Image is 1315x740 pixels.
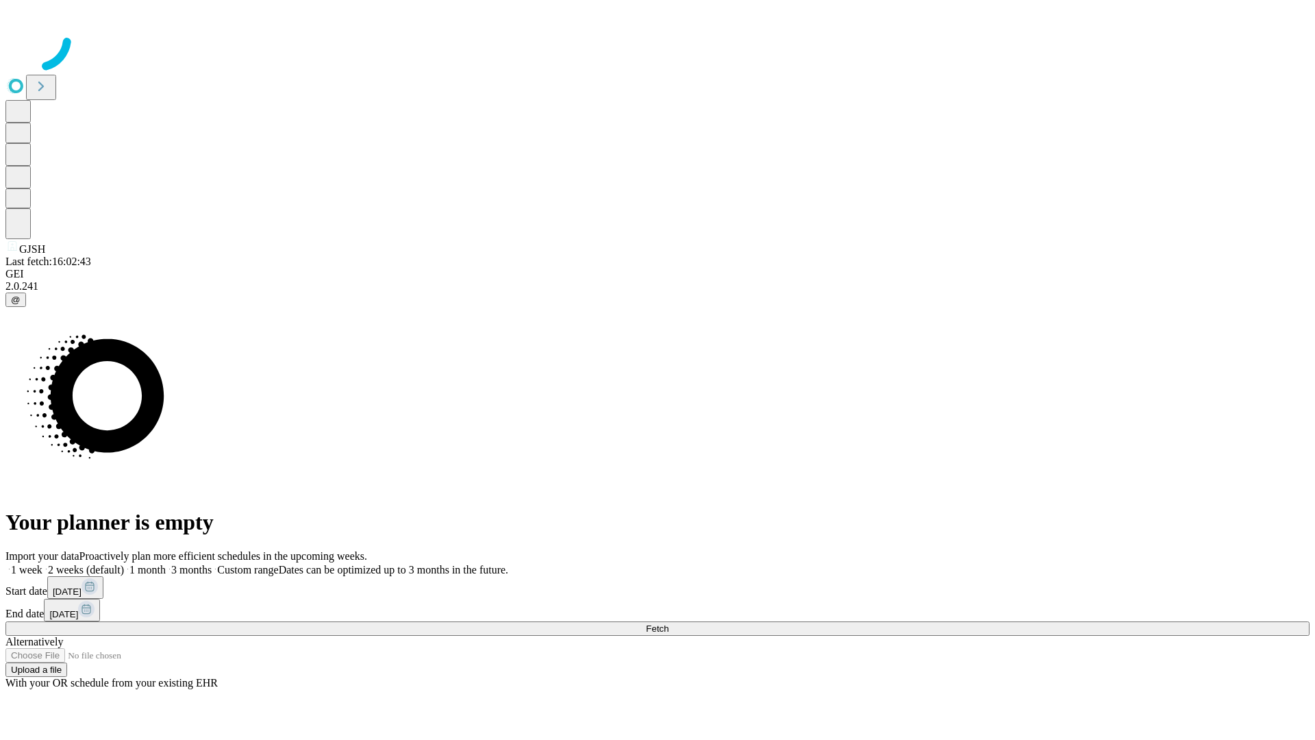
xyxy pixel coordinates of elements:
[5,280,1310,293] div: 2.0.241
[49,609,78,619] span: [DATE]
[79,550,367,562] span: Proactively plan more efficient schedules in the upcoming weeks.
[44,599,100,621] button: [DATE]
[5,256,91,267] span: Last fetch: 16:02:43
[5,293,26,307] button: @
[5,576,1310,599] div: Start date
[48,564,124,576] span: 2 weeks (default)
[5,268,1310,280] div: GEI
[646,624,668,634] span: Fetch
[5,621,1310,636] button: Fetch
[53,587,82,597] span: [DATE]
[5,550,79,562] span: Import your data
[11,564,42,576] span: 1 week
[217,564,278,576] span: Custom range
[5,599,1310,621] div: End date
[5,510,1310,535] h1: Your planner is empty
[47,576,103,599] button: [DATE]
[5,677,218,689] span: With your OR schedule from your existing EHR
[171,564,212,576] span: 3 months
[11,295,21,305] span: @
[5,663,67,677] button: Upload a file
[5,636,63,647] span: Alternatively
[129,564,166,576] span: 1 month
[279,564,508,576] span: Dates can be optimized up to 3 months in the future.
[19,243,45,255] span: GJSH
